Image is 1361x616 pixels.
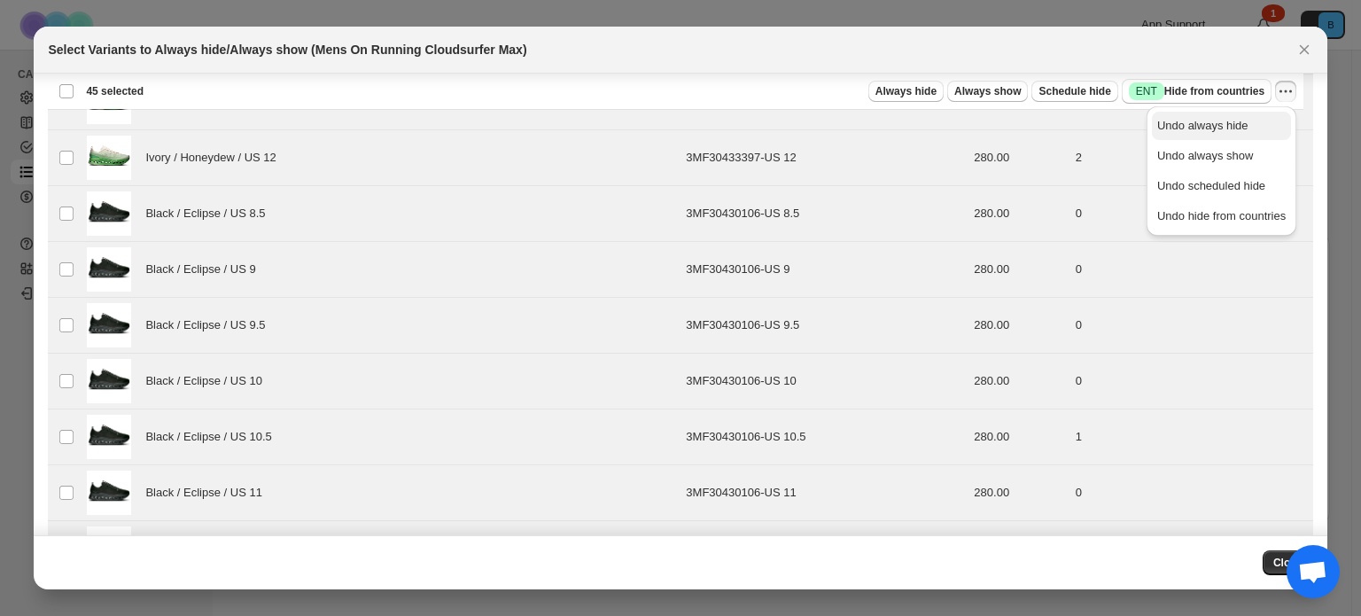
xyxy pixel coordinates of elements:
td: 1 [1070,409,1313,465]
td: 280.00 [968,465,1069,521]
span: Undo hide from countries [1157,209,1286,222]
span: ENT [1136,84,1157,98]
span: Close [1273,556,1303,570]
td: 0 [1070,465,1313,521]
td: 3MF30430106-US 9 [680,242,968,298]
td: 280.00 [968,409,1069,465]
button: Close [1263,550,1313,575]
button: Undo scheduled hide [1152,172,1291,200]
img: Mens-On-Running-Cloudsurfer-Max-Black_Eclipse-3MF30430106.jpg [87,526,131,571]
span: Black / Eclipse / US 10 [145,372,271,390]
td: 280.00 [968,186,1069,242]
span: Undo always show [1157,149,1253,162]
td: 280.00 [968,521,1069,577]
span: Black / Eclipse / US 8.5 [145,205,275,222]
td: 0 [1070,354,1313,409]
span: Always show [954,84,1021,98]
td: 3MF30430106-US 10.5 [680,409,968,465]
img: Mens-On-Running-Cloudsurfer-Max-Ivory-Honeydew-3MF30433397.jpg [87,136,131,180]
td: 280.00 [968,298,1069,354]
button: Undo always hide [1152,112,1291,140]
td: 1 [1070,521,1313,577]
span: 45 selected [86,84,144,98]
td: 3MF30430106-US 9.5 [680,298,968,354]
td: 280.00 [968,130,1069,186]
span: Black / Eclipse / US 9.5 [145,316,275,334]
button: More actions [1275,81,1296,102]
h2: Select Variants to Always hide/Always show (Mens On Running Cloudsurfer Max) [48,41,526,58]
span: Black / Eclipse / US 9 [145,261,265,278]
img: Mens-On-Running-Cloudsurfer-Max-Black_Eclipse-3MF30430106.jpg [87,415,131,459]
td: 3MF30430106-US 8.5 [680,186,968,242]
img: Mens-On-Running-Cloudsurfer-Max-Black_Eclipse-3MF30430106.jpg [87,303,131,347]
td: 0 [1070,242,1313,298]
img: Mens-On-Running-Cloudsurfer-Max-Black_Eclipse-3MF30430106.jpg [87,471,131,515]
td: 3MF30430106-US 11 [680,465,968,521]
td: 0 [1070,186,1313,242]
td: 3MF30430106-US 11.5 [680,521,968,577]
a: Open chat [1287,545,1340,598]
td: 3MF30433397-US 12 [680,130,968,186]
td: 280.00 [968,242,1069,298]
button: Close [1292,37,1317,62]
button: Always show [947,81,1028,102]
span: Undo scheduled hide [1157,179,1265,192]
td: 280.00 [968,354,1069,409]
span: Always hide [875,84,937,98]
td: 3MF30430106-US 10 [680,354,968,409]
span: Black / Eclipse / US 11 [145,484,271,502]
td: 0 [1070,298,1313,354]
button: Undo hide from countries [1152,202,1291,230]
span: Undo always hide [1157,119,1248,132]
button: Schedule hide [1031,81,1117,102]
button: SuccessENTHide from countries [1122,79,1272,104]
button: Always hide [868,81,944,102]
td: 2 [1070,130,1313,186]
span: Ivory / Honeydew / US 12 [145,149,285,167]
span: Black / Eclipse / US 10.5 [145,428,281,446]
span: Schedule hide [1038,84,1110,98]
button: Undo always show [1152,142,1291,170]
img: Mens-On-Running-Cloudsurfer-Max-Black_Eclipse-3MF30430106.jpg [87,247,131,292]
span: Hide from countries [1129,82,1264,100]
img: Mens-On-Running-Cloudsurfer-Max-Black_Eclipse-3MF30430106.jpg [87,359,131,403]
img: Mens-On-Running-Cloudsurfer-Max-Black_Eclipse-3MF30430106.jpg [87,191,131,236]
